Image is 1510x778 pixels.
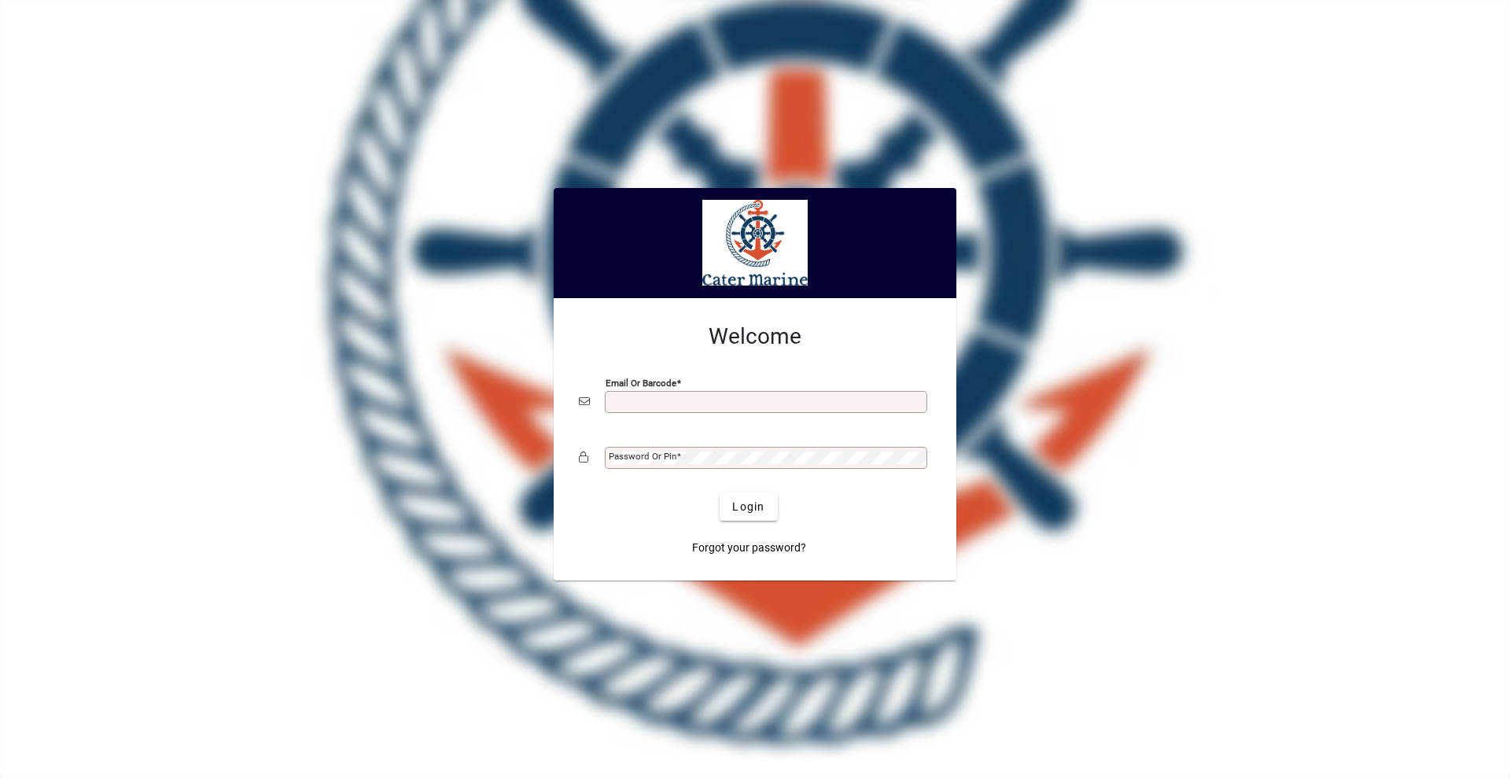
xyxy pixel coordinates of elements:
[579,323,931,350] h2: Welcome
[686,533,812,562] a: Forgot your password?
[606,378,676,389] mat-label: Email or Barcode
[732,499,764,515] span: Login
[609,451,676,462] mat-label: Password or Pin
[692,540,806,556] span: Forgot your password?
[720,492,777,521] button: Login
